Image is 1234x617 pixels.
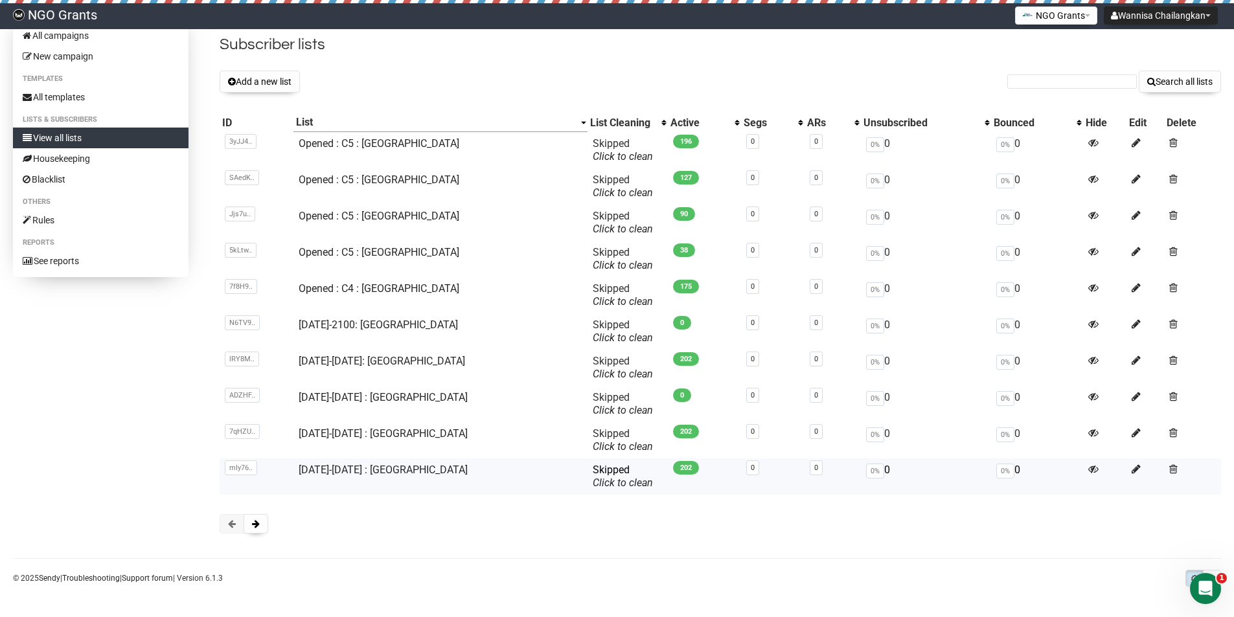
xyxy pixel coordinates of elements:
[861,168,991,205] td: 0
[593,477,653,489] a: Click to clean
[866,282,884,297] span: 0%
[220,71,300,93] button: Add a new list
[751,319,755,327] a: 0
[673,207,695,221] span: 90
[673,171,699,185] span: 127
[996,137,1014,152] span: 0%
[861,422,991,458] td: 0
[751,210,755,218] a: 0
[996,391,1014,406] span: 0%
[13,9,25,21] img: 17080ac3efa689857045ce3784bc614b
[225,170,259,185] span: SAedK..
[996,210,1014,225] span: 0%
[751,464,755,472] a: 0
[593,319,653,344] span: Skipped
[996,319,1014,333] span: 0%
[991,386,1083,422] td: 0
[1104,6,1218,25] button: Wannisa Chailangkan
[593,427,653,453] span: Skipped
[225,424,260,439] span: 7qHZU..
[814,427,818,436] a: 0
[994,117,1070,129] div: Bounced
[996,355,1014,370] span: 0%
[814,319,818,327] a: 0
[299,210,459,222] a: Opened : C5 : [GEOGRAPHIC_DATA]
[593,246,653,271] span: Skipped
[807,117,848,129] div: ARs
[593,186,653,199] a: Click to clean
[13,251,189,271] a: See reports
[866,210,884,225] span: 0%
[751,391,755,399] a: 0
[861,113,991,132] th: Unsubscribed: No sort applied, activate to apply an ascending sort
[814,464,818,472] a: 0
[62,574,120,583] a: Troubleshooting
[991,277,1083,313] td: 0
[861,458,991,495] td: 0
[220,33,1221,56] h2: Subscriber lists
[866,464,884,478] span: 0%
[593,295,653,308] a: Click to clean
[299,137,459,150] a: Opened : C5 : [GEOGRAPHIC_DATA]
[670,117,728,129] div: Active
[996,427,1014,442] span: 0%
[1217,573,1227,583] span: 1
[225,279,257,294] span: 7f8H9..
[673,135,699,148] span: 196
[996,174,1014,188] span: 0%
[861,277,991,313] td: 0
[593,355,653,380] span: Skipped
[991,113,1083,132] th: Bounced: No sort applied, activate to apply an ascending sort
[991,205,1083,241] td: 0
[814,391,818,399] a: 0
[996,282,1014,297] span: 0%
[861,132,991,168] td: 0
[866,427,884,442] span: 0%
[814,137,818,146] a: 0
[751,427,755,436] a: 0
[593,464,653,489] span: Skipped
[863,117,978,129] div: Unsubscribed
[13,148,189,169] a: Housekeeping
[751,174,755,182] a: 0
[991,168,1083,205] td: 0
[861,350,991,386] td: 0
[1015,6,1097,25] button: NGO Grants
[122,574,173,583] a: Support forum
[225,388,260,403] span: ADZHF..
[866,319,884,333] span: 0%
[13,210,189,230] a: Rules
[866,391,884,406] span: 0%
[225,352,259,366] span: lRY8M..
[996,246,1014,261] span: 0%
[814,210,818,218] a: 0
[991,422,1083,458] td: 0
[220,113,294,132] th: ID: No sort applied, sorting is disabled
[13,128,189,148] a: View all lists
[293,113,587,132] th: List: Descending sort applied, activate to remove the sort
[1126,113,1163,132] th: Edit: No sort applied, sorting is disabled
[225,315,260,330] span: N6TV9..
[673,352,699,366] span: 202
[588,113,668,132] th: List Cleaning: No sort applied, activate to apply an ascending sort
[751,137,755,146] a: 0
[1139,71,1221,93] button: Search all lists
[814,355,818,363] a: 0
[744,117,792,129] div: Segs
[13,71,189,87] li: Templates
[13,46,189,67] a: New campaign
[225,207,255,221] span: Jjs7u..
[741,113,805,132] th: Segs: No sort applied, activate to apply an ascending sort
[593,391,653,416] span: Skipped
[861,313,991,350] td: 0
[673,243,695,257] span: 38
[991,458,1083,495] td: 0
[593,210,653,235] span: Skipped
[13,571,223,585] p: © 2025 | | | Version 6.1.3
[866,137,884,152] span: 0%
[991,313,1083,350] td: 0
[991,132,1083,168] td: 0
[299,464,468,476] a: [DATE]-[DATE] : [GEOGRAPHIC_DATA]
[296,116,574,129] div: List
[593,368,653,380] a: Click to clean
